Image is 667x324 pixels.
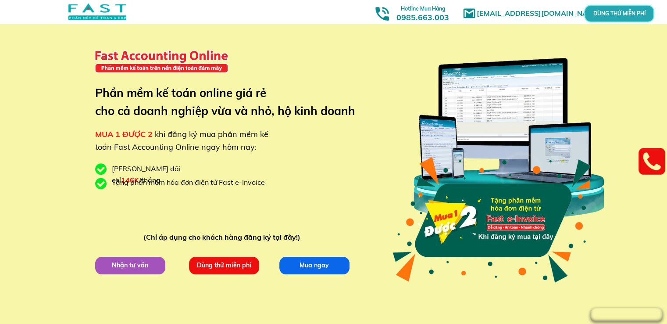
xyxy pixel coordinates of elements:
p: Nhận tư vấn [95,256,165,274]
h3: 0985.663.003 [387,3,459,22]
span: khi đăng ký mua phần mềm kế toán Fast Accounting Online ngay hôm nay: [95,129,268,152]
div: Tặng phần mềm hóa đơn điện tử Fast e-Invoice [112,177,271,188]
div: (Chỉ áp dụng cho khách hàng đăng ký tại đây!) [143,232,304,243]
h1: [EMAIL_ADDRESS][DOMAIN_NAME] [477,8,606,19]
div: [PERSON_NAME] đãi chỉ /tháng [112,163,226,186]
span: 146K [121,176,139,184]
span: Hotline Mua Hàng [401,5,445,12]
p: DÙNG THỬ MIỄN PHÍ [609,11,630,16]
p: Dùng thử miễn phí [189,256,259,274]
span: MUA 1 ĐƯỢC 2 [95,129,153,139]
p: Mua ngay [279,256,349,274]
h3: Phần mềm kế toán online giá rẻ cho cả doanh nghiệp vừa và nhỏ, hộ kinh doanh [95,84,368,120]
